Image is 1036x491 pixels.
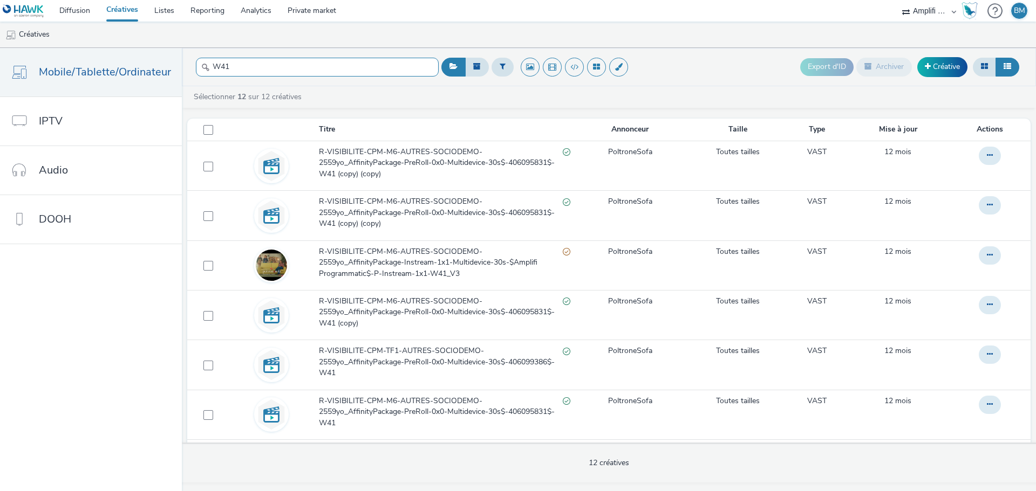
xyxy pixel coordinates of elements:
[962,2,982,19] a: Hawk Academy
[563,246,570,258] div: Partiellement valide
[716,345,760,356] a: Toutes tailles
[256,349,287,381] img: video.svg
[319,246,563,279] span: R-VISIBILITE-CPM-M6-AUTRES-SOCIODEMO-2559yo_AffinityPackage-Instream-1x1-Multidevice-30s-$Amplifi...
[608,345,652,356] a: PoltroneSofa
[608,396,652,406] a: PoltroneSofa
[319,296,563,329] span: R-VISIBILITE-CPM-M6-AUTRES-SOCIODEMO-2559yo_AffinityPackage-PreRoll-0x0-Multidevice-30s$-40609583...
[39,64,171,80] span: Mobile/Tablette/Ordinateur
[917,57,967,77] a: Créative
[39,211,71,227] span: DOOH
[807,296,827,307] a: VAST
[884,396,911,406] span: 12 mois
[608,246,652,257] a: PoltroneSofa
[684,119,792,141] th: Taille
[884,345,911,356] a: 9 octobre 2024, 10:23
[256,150,287,182] img: video.svg
[807,345,827,356] a: VAST
[807,246,827,257] a: VAST
[256,300,287,331] img: video.svg
[884,196,911,206] span: 12 mois
[563,396,570,407] div: Valide
[962,2,978,19] img: Hawk Academy
[807,147,827,157] a: VAST
[716,246,760,257] a: Toutes tailles
[3,4,44,18] img: undefined Logo
[318,119,576,141] th: Titre
[608,147,652,157] a: PoltroneSofa
[39,162,68,178] span: Audio
[319,196,563,229] span: R-VISIBILITE-CPM-M6-AUTRES-SOCIODEMO-2559yo_AffinityPackage-PreRoll-0x0-Multidevice-30s$-40609583...
[319,147,563,179] span: R-VISIBILITE-CPM-M6-AUTRES-SOCIODEMO-2559yo_AffinityPackage-PreRoll-0x0-Multidevice-30s$-40609583...
[884,196,911,207] a: 14 octobre 2024, 16:08
[319,345,575,384] a: R-VISIBILITE-CPM-TF1-AUTRES-SOCIODEMO-2559yo_AffinityPackage-PreRoll-0x0-Multidevice-30s$-4060993...
[39,113,63,129] span: IPTV
[884,147,911,157] a: 14 octobre 2024, 16:09
[716,396,760,406] a: Toutes tailles
[884,396,911,406] a: 9 octobre 2024, 10:11
[716,147,760,157] a: Toutes tailles
[256,250,287,281] img: 9694ff52-f474-4ab7-ac45-37cef27c2a64.jpg
[807,196,827,207] a: VAST
[319,396,563,428] span: R-VISIBILITE-CPM-M6-AUTRES-SOCIODEMO-2559yo_AffinityPackage-PreRoll-0x0-Multidevice-30s$-40609583...
[319,246,575,285] a: R-VISIBILITE-CPM-M6-AUTRES-SOCIODEMO-2559yo_AffinityPackage-Instream-1x1-Multidevice-30s-$Amplifi...
[563,296,570,307] div: Valide
[884,296,911,306] span: 12 mois
[1014,3,1025,19] div: BM
[563,196,570,208] div: Valide
[319,196,575,234] a: R-VISIBILITE-CPM-M6-AUTRES-SOCIODEMO-2559yo_AffinityPackage-PreRoll-0x0-Multidevice-30s$-40609583...
[319,345,563,378] span: R-VISIBILITE-CPM-TF1-AUTRES-SOCIODEMO-2559yo_AffinityPackage-PreRoll-0x0-Multidevice-30s$-4060993...
[563,147,570,158] div: Valide
[807,396,827,406] a: VAST
[842,119,953,141] th: Mise à jour
[589,458,629,468] span: 12 créatives
[576,119,684,141] th: Annonceur
[884,246,911,257] a: 11 octobre 2024, 17:21
[800,58,854,75] button: Export d'ID
[319,147,575,185] a: R-VISIBILITE-CPM-M6-AUTRES-SOCIODEMO-2559yo_AffinityPackage-PreRoll-0x0-Multidevice-30s$-40609583...
[884,246,911,257] span: 12 mois
[608,196,652,207] a: PoltroneSofa
[953,119,1031,141] th: Actions
[196,58,439,77] input: Rechercher...
[792,119,842,141] th: Type
[319,296,575,334] a: R-VISIBILITE-CPM-M6-AUTRES-SOCIODEMO-2559yo_AffinityPackage-PreRoll-0x0-Multidevice-30s$-40609583...
[973,58,996,76] button: Grille
[5,30,16,40] img: mobile
[256,399,287,430] img: video.svg
[256,200,287,231] img: video.svg
[193,92,306,102] a: Sélectionner sur 12 créatives
[884,147,911,157] span: 12 mois
[884,296,911,307] a: 9 octobre 2024, 11:21
[856,58,912,76] button: Archiver
[608,296,652,307] a: PoltroneSofa
[237,92,246,102] strong: 12
[996,58,1019,76] button: Liste
[716,296,760,307] a: Toutes tailles
[716,196,760,207] a: Toutes tailles
[884,345,911,356] span: 12 mois
[563,345,570,357] div: Valide
[319,396,575,434] a: R-VISIBILITE-CPM-M6-AUTRES-SOCIODEMO-2559yo_AffinityPackage-PreRoll-0x0-Multidevice-30s$-40609583...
